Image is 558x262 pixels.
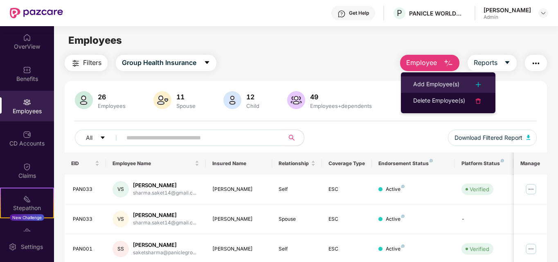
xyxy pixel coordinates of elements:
span: All [86,133,92,142]
div: Self [279,245,315,253]
img: svg+xml;base64,PHN2ZyB4bWxucz0iaHR0cDovL3d3dy53My5vcmcvMjAwMC9zdmciIHdpZHRoPSIyNCIgaGVpZ2h0PSIyNC... [473,96,483,106]
img: svg+xml;base64,PHN2ZyB4bWxucz0iaHR0cDovL3d3dy53My5vcmcvMjAwMC9zdmciIHhtbG5zOnhsaW5rPSJodHRwOi8vd3... [526,135,531,140]
img: svg+xml;base64,PHN2ZyBpZD0iQ2xhaW0iIHhtbG5zPSJodHRwOi8vd3d3LnczLm9yZy8yMDAwL3N2ZyIgd2lkdGg9IjIwIi... [23,163,31,171]
div: New Challenge [10,214,44,221]
div: Verified [470,245,489,253]
img: svg+xml;base64,PHN2ZyB4bWxucz0iaHR0cDovL3d3dy53My5vcmcvMjAwMC9zdmciIHhtbG5zOnhsaW5rPSJodHRwOi8vd3... [287,91,305,109]
span: Reports [474,58,497,68]
button: Reportscaret-down [468,55,517,71]
img: svg+xml;base64,PHN2ZyB4bWxucz0iaHR0cDovL3d3dy53My5vcmcvMjAwMC9zdmciIHdpZHRoPSI4IiBoZWlnaHQ9IjgiIH... [401,244,405,248]
div: sharma.saket14@gmail.c... [133,219,196,227]
span: caret-down [100,135,106,141]
th: EID [65,152,106,175]
div: Child [245,103,261,109]
span: Filters [83,58,101,68]
img: svg+xml;base64,PHN2ZyBpZD0iQ0RfQWNjb3VudHMiIGRhdGEtbmFtZT0iQ0QgQWNjb3VudHMiIHhtbG5zPSJodHRwOi8vd3... [23,130,31,139]
img: svg+xml;base64,PHN2ZyB4bWxucz0iaHR0cDovL3d3dy53My5vcmcvMjAwMC9zdmciIHdpZHRoPSIyNCIgaGVpZ2h0PSIyNC... [531,58,541,68]
img: svg+xml;base64,PHN2ZyB4bWxucz0iaHR0cDovL3d3dy53My5vcmcvMjAwMC9zdmciIHdpZHRoPSIyNCIgaGVpZ2h0PSIyNC... [473,80,483,90]
img: New Pazcare Logo [10,8,63,18]
td: - [455,204,513,234]
div: [PERSON_NAME] [212,215,266,223]
div: [PERSON_NAME] [133,211,196,219]
div: ESC [328,245,365,253]
span: EID [71,160,94,167]
div: Endorsement Status [378,160,448,167]
div: 26 [96,93,127,101]
img: svg+xml;base64,PHN2ZyBpZD0iSGVscC0zMngzMiIgeG1sbnM9Imh0dHA6Ly93d3cudzMub3JnLzIwMDAvc3ZnIiB3aWR0aD... [337,10,346,18]
div: PAN001 [73,245,100,253]
span: Employee [406,58,437,68]
div: [PERSON_NAME] [133,181,196,189]
img: svg+xml;base64,PHN2ZyB4bWxucz0iaHR0cDovL3d3dy53My5vcmcvMjAwMC9zdmciIHhtbG5zOnhsaW5rPSJodHRwOi8vd3... [153,91,171,109]
img: svg+xml;base64,PHN2ZyB4bWxucz0iaHR0cDovL3d3dy53My5vcmcvMjAwMC9zdmciIHdpZHRoPSI4IiBoZWlnaHQ9IjgiIH... [401,185,405,188]
div: Spouse [279,215,315,223]
img: svg+xml;base64,PHN2ZyB4bWxucz0iaHR0cDovL3d3dy53My5vcmcvMjAwMC9zdmciIHdpZHRoPSIyNCIgaGVpZ2h0PSIyNC... [71,58,81,68]
img: svg+xml;base64,PHN2ZyBpZD0iRHJvcGRvd24tMzJ4MzIiIHhtbG5zPSJodHRwOi8vd3d3LnczLm9yZy8yMDAwL3N2ZyIgd2... [540,10,547,16]
img: svg+xml;base64,PHN2ZyBpZD0iSG9tZSIgeG1sbnM9Imh0dHA6Ly93d3cudzMub3JnLzIwMDAvc3ZnIiB3aWR0aD0iMjAiIG... [23,34,31,42]
span: Group Health Insurance [122,58,196,68]
img: svg+xml;base64,PHN2ZyB4bWxucz0iaHR0cDovL3d3dy53My5vcmcvMjAwMC9zdmciIHhtbG5zOnhsaW5rPSJodHRwOi8vd3... [75,91,93,109]
div: sharma.saket14@gmail.c... [133,189,196,197]
div: [PERSON_NAME] [212,245,266,253]
img: svg+xml;base64,PHN2ZyB4bWxucz0iaHR0cDovL3d3dy53My5vcmcvMjAwMC9zdmciIHhtbG5zOnhsaW5rPSJodHRwOi8vd3... [223,91,241,109]
button: Filters [65,55,108,71]
div: Self [279,186,315,193]
th: Coverage Type [322,152,372,175]
img: svg+xml;base64,PHN2ZyBpZD0iRW1wbG95ZWVzIiB4bWxucz0iaHR0cDovL3d3dy53My5vcmcvMjAwMC9zdmciIHdpZHRoPS... [23,98,31,106]
div: 49 [308,93,373,101]
div: Admin [484,14,531,20]
span: caret-down [204,59,210,67]
div: Employees [96,103,127,109]
div: [PERSON_NAME] [133,241,196,249]
div: SS [112,241,129,257]
span: caret-down [504,59,511,67]
div: 12 [245,93,261,101]
img: svg+xml;base64,PHN2ZyB4bWxucz0iaHR0cDovL3d3dy53My5vcmcvMjAwMC9zdmciIHdpZHRoPSI4IiBoZWlnaHQ9IjgiIH... [401,215,405,218]
div: PAN033 [73,186,100,193]
div: 11 [175,93,197,101]
button: Allcaret-down [75,130,125,146]
span: Employees [68,34,122,46]
div: Settings [18,243,45,251]
div: Spouse [175,103,197,109]
div: ESC [328,215,365,223]
button: Group Health Insurancecaret-down [116,55,216,71]
div: ESC [328,186,365,193]
button: search [284,130,304,146]
img: svg+xml;base64,PHN2ZyBpZD0iRW5kb3JzZW1lbnRzIiB4bWxucz0iaHR0cDovL3d3dy53My5vcmcvMjAwMC9zdmciIHdpZH... [23,227,31,235]
div: Add Employee(s) [413,80,459,90]
button: Employee [400,55,459,71]
th: Insured Name [206,152,272,175]
img: manageButton [524,242,538,255]
span: Relationship [279,160,309,167]
span: P [397,8,402,18]
img: manageButton [524,183,538,196]
img: svg+xml;base64,PHN2ZyB4bWxucz0iaHR0cDovL3d3dy53My5vcmcvMjAwMC9zdmciIHdpZHRoPSIyMSIgaGVpZ2h0PSIyMC... [23,195,31,203]
div: Delete Employee(s) [413,96,465,106]
div: Get Help [349,10,369,16]
span: search [284,134,300,141]
th: Manage [514,152,547,175]
div: [PERSON_NAME] [212,186,266,193]
button: Download Filtered Report [448,130,537,146]
img: svg+xml;base64,PHN2ZyB4bWxucz0iaHR0cDovL3d3dy53My5vcmcvMjAwMC9zdmciIHdpZHRoPSI4IiBoZWlnaHQ9IjgiIH... [501,159,504,162]
div: VS [112,181,129,197]
div: Verified [470,185,489,193]
img: svg+xml;base64,PHN2ZyBpZD0iU2V0dGluZy0yMHgyMCIgeG1sbnM9Imh0dHA6Ly93d3cudzMub3JnLzIwMDAvc3ZnIiB3aW... [9,243,17,251]
span: Employee Name [112,160,193,167]
div: PAN033 [73,215,100,223]
div: PANICLE WORLDWIDE PRIVATE LIMITED [409,9,466,17]
div: Platform Status [461,160,506,167]
img: svg+xml;base64,PHN2ZyB4bWxucz0iaHR0cDovL3d3dy53My5vcmcvMjAwMC9zdmciIHdpZHRoPSI4IiBoZWlnaHQ9IjgiIH... [430,159,433,162]
div: Active [386,215,405,223]
div: Stepathon [1,204,53,212]
div: saketsharma@paniclegro... [133,249,196,257]
th: Relationship [272,152,322,175]
div: Active [386,245,405,253]
img: svg+xml;base64,PHN2ZyB4bWxucz0iaHR0cDovL3d3dy53My5vcmcvMjAwMC9zdmciIHhtbG5zOnhsaW5rPSJodHRwOi8vd3... [443,58,453,68]
div: Active [386,186,405,193]
div: Employees+dependents [308,103,373,109]
div: [PERSON_NAME] [484,6,531,14]
th: Employee Name [106,152,206,175]
span: Download Filtered Report [454,133,522,142]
